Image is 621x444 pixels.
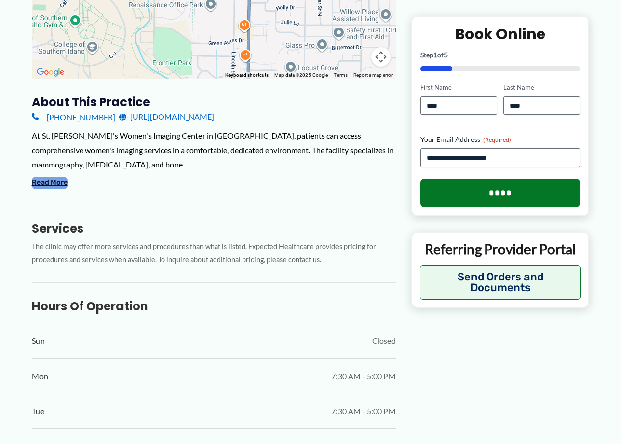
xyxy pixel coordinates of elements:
[32,404,44,418] span: Tue
[32,110,115,124] a: [PHONE_NUMBER]
[420,83,497,92] label: First Name
[32,177,68,189] button: Read More
[34,66,67,79] a: Open this area in Google Maps (opens a new window)
[32,333,45,348] span: Sun
[119,110,214,124] a: [URL][DOMAIN_NAME]
[32,240,396,267] p: The clinic may offer more services and procedures than what is listed. Expected Healthcare provid...
[372,333,396,348] span: Closed
[503,83,580,92] label: Last Name
[444,51,448,59] span: 5
[334,72,348,78] a: Terms (opens in new tab)
[420,135,581,144] label: Your Email Address
[420,240,581,258] p: Referring Provider Portal
[331,404,396,418] span: 7:30 AM - 5:00 PM
[32,299,396,314] h3: Hours of Operation
[32,221,396,236] h3: Services
[32,369,48,384] span: Mon
[420,52,581,58] p: Step of
[225,72,269,79] button: Keyboard shortcuts
[420,265,581,300] button: Send Orders and Documents
[433,51,437,59] span: 1
[371,47,391,67] button: Map camera controls
[274,72,328,78] span: Map data ©2025 Google
[420,25,581,44] h2: Book Online
[34,66,67,79] img: Google
[32,128,396,172] div: At St. [PERSON_NAME]'s Women's Imaging Center in [GEOGRAPHIC_DATA], patients can access comprehen...
[32,94,396,110] h3: About this practice
[353,72,393,78] a: Report a map error
[331,369,396,384] span: 7:30 AM - 5:00 PM
[483,136,511,143] span: (Required)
